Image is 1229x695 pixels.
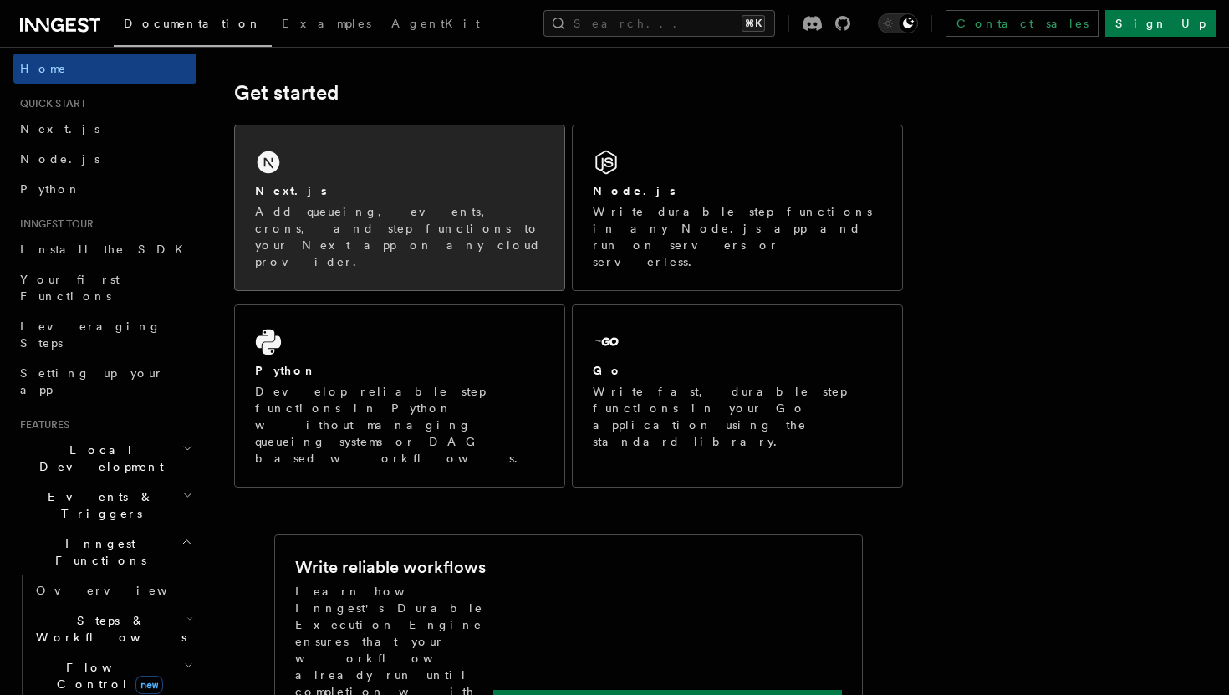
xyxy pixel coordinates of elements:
[13,264,196,311] a: Your first Functions
[20,60,67,77] span: Home
[29,575,196,606] a: Overview
[13,114,196,144] a: Next.js
[13,174,196,204] a: Python
[543,10,775,37] button: Search...⌘K
[13,418,69,432] span: Features
[13,217,94,231] span: Inngest tour
[1105,10,1216,37] a: Sign Up
[20,273,120,303] span: Your first Functions
[255,362,317,379] h2: Python
[391,17,480,30] span: AgentKit
[593,203,882,270] p: Write durable step functions in any Node.js app and run on servers or serverless.
[381,5,490,45] a: AgentKit
[13,529,196,575] button: Inngest Functions
[20,319,161,350] span: Leveraging Steps
[13,535,181,569] span: Inngest Functions
[234,125,565,291] a: Next.jsAdd queueing, events, crons, and step functions to your Next app on any cloud provider.
[13,97,86,110] span: Quick start
[13,442,182,475] span: Local Development
[282,17,371,30] span: Examples
[29,659,184,692] span: Flow Control
[572,304,903,488] a: GoWrite fast, durable step functions in your Go application using the standard library.
[20,366,164,396] span: Setting up your app
[20,152,99,166] span: Node.js
[255,182,327,199] h2: Next.js
[13,488,182,522] span: Events & Triggers
[124,17,262,30] span: Documentation
[742,15,765,32] kbd: ⌘K
[572,125,903,291] a: Node.jsWrite durable step functions in any Node.js app and run on servers or serverless.
[593,383,882,450] p: Write fast, durable step functions in your Go application using the standard library.
[13,358,196,405] a: Setting up your app
[255,203,544,270] p: Add queueing, events, crons, and step functions to your Next app on any cloud provider.
[36,584,208,597] span: Overview
[13,435,196,482] button: Local Development
[234,81,339,105] a: Get started
[114,5,272,47] a: Documentation
[13,234,196,264] a: Install the SDK
[295,555,486,579] h2: Write reliable workflows
[878,13,918,33] button: Toggle dark mode
[255,383,544,467] p: Develop reliable step functions in Python without managing queueing systems or DAG based workflows.
[20,122,99,135] span: Next.js
[13,482,196,529] button: Events & Triggers
[29,612,186,646] span: Steps & Workflows
[20,182,81,196] span: Python
[593,362,623,379] h2: Go
[234,304,565,488] a: PythonDevelop reliable step functions in Python without managing queueing systems or DAG based wo...
[20,243,193,256] span: Install the SDK
[593,182,676,199] h2: Node.js
[13,144,196,174] a: Node.js
[13,311,196,358] a: Leveraging Steps
[29,606,196,652] button: Steps & Workflows
[946,10,1099,37] a: Contact sales
[135,676,163,694] span: new
[13,54,196,84] a: Home
[272,5,381,45] a: Examples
